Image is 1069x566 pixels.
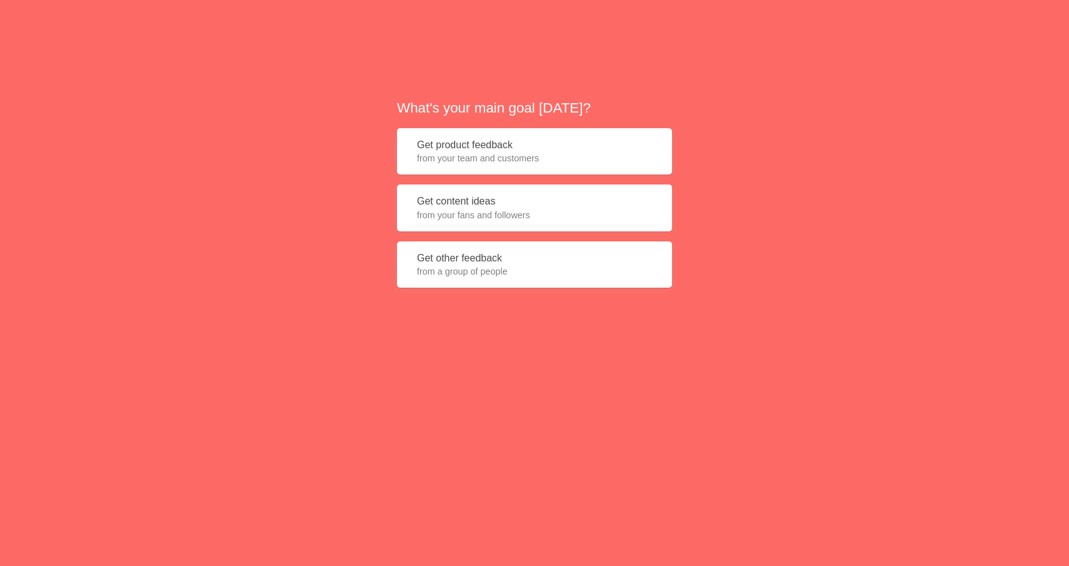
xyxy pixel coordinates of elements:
[397,98,672,118] h2: What's your main goal [DATE]?
[417,209,652,221] span: from your fans and followers
[417,152,652,164] span: from your team and customers
[397,184,672,231] button: Get content ideasfrom your fans and followers
[397,241,672,288] button: Get other feedbackfrom a group of people
[397,128,672,175] button: Get product feedbackfrom your team and customers
[417,265,652,278] span: from a group of people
